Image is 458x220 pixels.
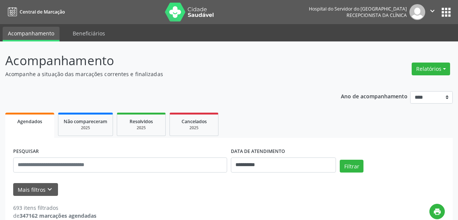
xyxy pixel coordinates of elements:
[309,6,407,12] div: Hospital do Servidor do [GEOGRAPHIC_DATA]
[5,70,319,78] p: Acompanhe a situação das marcações correntes e finalizadas
[347,12,407,18] span: Recepcionista da clínica
[64,118,107,125] span: Não compareceram
[3,27,60,41] a: Acompanhamento
[13,183,58,196] button: Mais filtroskeyboard_arrow_down
[231,146,285,157] label: DATA DE ATENDIMENTO
[20,212,96,219] strong: 347162 marcações agendadas
[425,4,440,20] button: 
[340,160,363,173] button: Filtrar
[20,9,65,15] span: Central de Marcação
[130,118,153,125] span: Resolvidos
[46,185,54,194] i: keyboard_arrow_down
[122,125,160,131] div: 2025
[428,7,437,15] i: 
[412,63,450,75] button: Relatórios
[17,118,42,125] span: Agendados
[67,27,110,40] a: Beneficiários
[182,118,207,125] span: Cancelados
[64,125,107,131] div: 2025
[433,208,441,216] i: print
[409,4,425,20] img: img
[440,6,453,19] button: apps
[175,125,213,131] div: 2025
[341,91,408,101] p: Ano de acompanhamento
[13,212,96,220] div: de
[13,146,39,157] label: PESQUISAR
[13,204,96,212] div: 693 itens filtrados
[429,204,445,219] button: print
[5,6,65,18] a: Central de Marcação
[5,51,319,70] p: Acompanhamento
